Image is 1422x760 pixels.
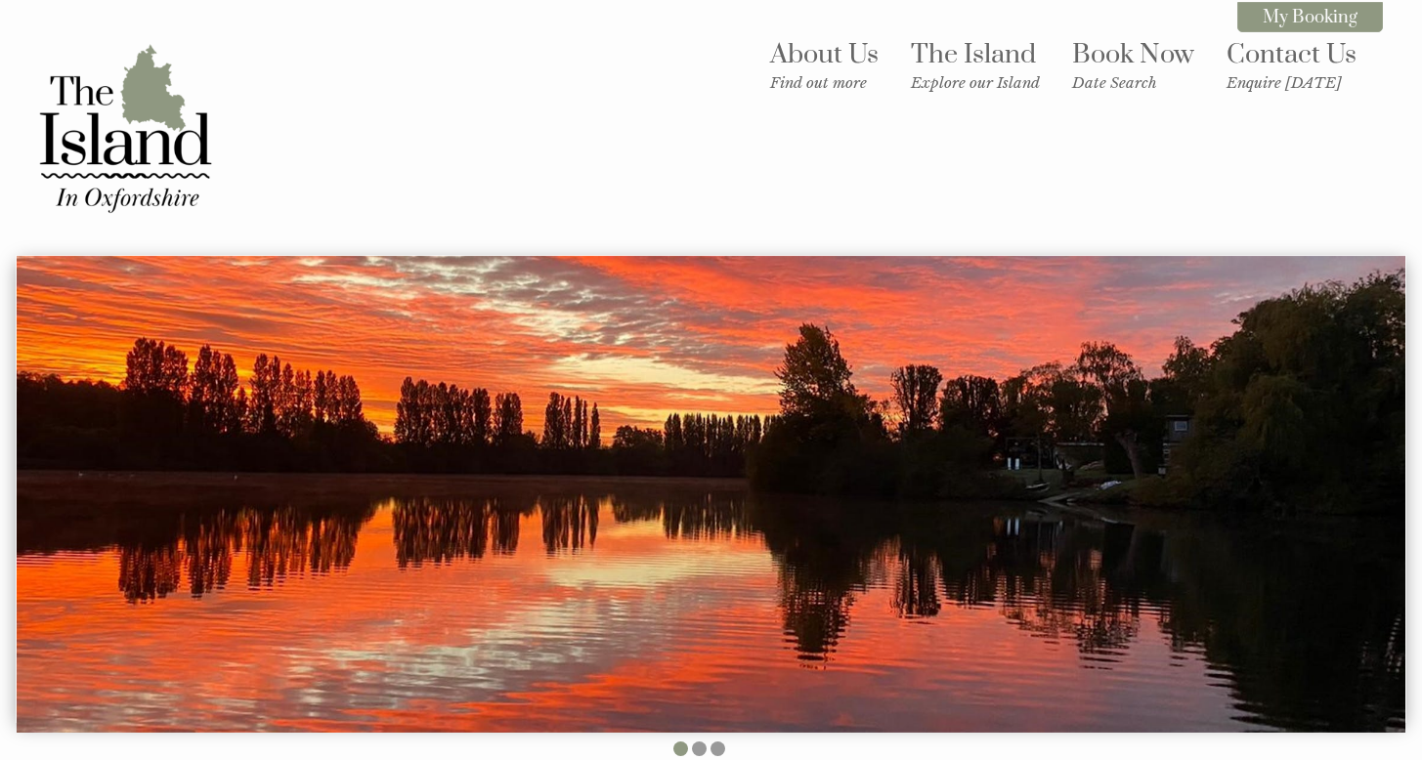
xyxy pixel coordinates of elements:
[911,73,1040,92] small: Explore our Island
[1072,73,1194,92] small: Date Search
[911,38,1040,92] a: The IslandExplore our Island
[770,38,879,92] a: About UsFind out more
[1227,73,1357,92] small: Enquire [DATE]
[1227,38,1357,92] a: Contact UsEnquire [DATE]
[770,73,879,92] small: Find out more
[27,30,223,226] img: The Island in Oxfordshire
[1072,38,1194,92] a: Book NowDate Search
[1237,2,1383,32] a: My Booking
